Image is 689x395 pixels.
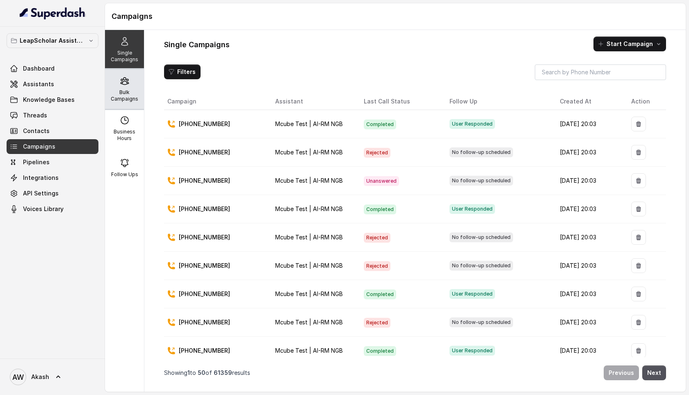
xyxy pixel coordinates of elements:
a: Campaigns [7,139,98,154]
span: Threads [23,111,47,119]
span: Dashboard [23,64,55,73]
span: Completed [364,346,396,356]
th: Action [625,93,666,110]
img: light.svg [20,7,86,20]
td: [DATE] 20:03 [553,138,625,167]
p: [PHONE_NUMBER] [179,290,230,298]
span: Completed [364,119,396,129]
span: Contacts [23,127,50,135]
p: [PHONE_NUMBER] [179,233,230,241]
th: Follow Up [443,93,553,110]
td: [DATE] 20:03 [553,308,625,337]
th: Last Call Status [357,93,443,110]
span: Mcube Test | AI-RM NGB [275,149,343,156]
span: No follow-up scheduled [449,261,513,271]
p: [PHONE_NUMBER] [179,120,230,128]
span: Unanswered [364,176,399,186]
span: User Responded [449,346,495,356]
th: Assistant [269,93,357,110]
span: Rejected [364,261,390,271]
span: Completed [364,204,396,214]
span: 61359 [214,369,232,376]
a: Contacts [7,124,98,138]
span: API Settings [23,189,59,197]
span: Mcube Test | AI-RM NGB [275,262,343,269]
p: Bulk Campaigns [108,89,141,102]
span: No follow-up scheduled [449,232,513,242]
span: No follow-up scheduled [449,176,513,186]
span: Voices Library [23,205,64,213]
nav: Pagination [164,361,666,385]
span: Rejected [364,233,390,243]
span: Knowledge Bases [23,96,75,104]
td: [DATE] 20:03 [553,223,625,252]
span: Campaigns [23,142,55,151]
span: Mcube Test | AI-RM NGB [275,347,343,354]
span: Mcube Test | AI-RM NGB [275,120,343,127]
p: [PHONE_NUMBER] [179,262,230,270]
th: Campaign [164,93,269,110]
a: Knowledge Bases [7,92,98,107]
span: Rejected [364,148,390,158]
p: [PHONE_NUMBER] [179,205,230,213]
a: Assistants [7,77,98,92]
span: Mcube Test | AI-RM NGB [275,205,343,212]
button: Filters [164,64,201,79]
a: Threads [7,108,98,123]
span: Mcube Test | AI-RM NGB [275,234,343,241]
h1: Single Campaigns [164,38,230,51]
a: Integrations [7,170,98,185]
button: Previous [604,365,639,380]
span: User Responded [449,204,495,214]
p: LeapScholar Assistant [20,36,85,46]
a: Voices Library [7,202,98,216]
h1: Campaigns [112,10,679,23]
button: Next [642,365,666,380]
td: [DATE] 20:03 [553,167,625,195]
p: Business Hours [108,129,141,142]
span: Integrations [23,174,59,182]
span: Akash [31,373,49,381]
span: User Responded [449,289,495,299]
p: [PHONE_NUMBER] [179,347,230,355]
span: Rejected [364,318,390,328]
button: LeapScholar Assistant [7,33,98,48]
span: Mcube Test | AI-RM NGB [275,319,343,326]
p: Single Campaigns [108,50,141,63]
a: API Settings [7,186,98,201]
span: Completed [364,289,396,299]
span: No follow-up scheduled [449,317,513,327]
td: [DATE] 20:03 [553,252,625,280]
text: AW [12,373,24,381]
span: Pipelines [23,158,50,166]
p: [PHONE_NUMBER] [179,148,230,156]
a: Pipelines [7,155,98,170]
td: [DATE] 20:03 [553,195,625,223]
td: [DATE] 20:03 [553,110,625,138]
span: 1 [187,369,190,376]
p: Showing to of results [164,369,250,377]
a: Dashboard [7,61,98,76]
span: User Responded [449,119,495,129]
span: No follow-up scheduled [449,147,513,157]
span: 50 [198,369,205,376]
p: [PHONE_NUMBER] [179,177,230,185]
a: Akash [7,365,98,388]
p: [PHONE_NUMBER] [179,318,230,326]
span: Assistants [23,80,54,88]
td: [DATE] 20:03 [553,280,625,308]
span: Mcube Test | AI-RM NGB [275,177,343,184]
p: Follow Ups [111,171,138,178]
th: Created At [553,93,625,110]
button: Start Campaign [593,37,666,51]
input: Search by Phone Number [535,64,666,80]
span: Mcube Test | AI-RM NGB [275,290,343,297]
td: [DATE] 20:03 [553,337,625,365]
